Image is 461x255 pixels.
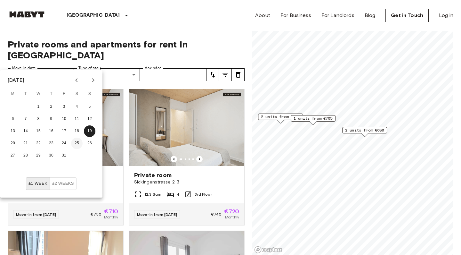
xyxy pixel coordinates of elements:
[50,177,77,190] button: ±2 weeks
[71,88,83,100] span: Saturday
[129,89,245,225] a: Marketing picture of unit DE-01-477-042-03Previous imagePrevious imagePrivate roomSickingenstrass...
[71,101,83,113] button: 4
[58,125,70,137] button: 17
[71,125,83,137] button: 18
[71,138,83,149] button: 25
[196,156,203,162] button: Previous image
[12,65,36,71] label: Move-in date
[58,88,70,100] span: Friday
[45,101,57,113] button: 2
[104,214,118,220] span: Monthly
[7,113,19,125] button: 6
[58,113,70,125] button: 10
[134,179,239,185] span: Sickingenstrasse 2-3
[144,191,161,197] span: 12.3 Sqm
[232,68,245,81] button: tune
[291,115,336,125] div: Map marker
[78,65,101,71] label: Type of stay
[7,88,19,100] span: Monday
[84,125,95,137] button: 19
[134,171,172,179] span: Private room
[294,115,333,121] span: 1 units from €705
[33,150,44,161] button: 29
[16,212,56,217] span: Move-in from [DATE]
[33,125,44,137] button: 15
[255,12,270,19] a: About
[137,212,177,217] span: Move-in from [DATE]
[8,39,245,61] span: Private rooms and apartments for rent in [GEOGRAPHIC_DATA]
[225,214,239,220] span: Monthly
[58,101,70,113] button: 3
[104,208,118,214] span: €710
[45,88,57,100] span: Thursday
[20,125,31,137] button: 14
[84,101,95,113] button: 5
[321,12,354,19] a: For Landlords
[84,138,95,149] button: 26
[195,191,212,197] span: 3rd Floor
[84,113,95,125] button: 12
[171,156,177,162] button: Previous image
[58,138,70,149] button: 24
[20,138,31,149] button: 21
[45,150,57,161] button: 30
[211,211,222,217] span: €740
[84,88,95,100] span: Sunday
[45,138,57,149] button: 23
[26,177,50,190] button: ±1 week
[342,127,387,137] div: Map marker
[33,113,44,125] button: 8
[8,76,24,84] div: [DATE]
[20,113,31,125] button: 7
[33,138,44,149] button: 22
[219,68,232,81] button: tune
[7,150,19,161] button: 27
[280,12,311,19] a: For Business
[91,211,101,217] span: €750
[129,89,244,166] img: Marketing picture of unit DE-01-477-042-03
[71,113,83,125] button: 11
[7,125,19,137] button: 13
[254,246,282,253] a: Mapbox logo
[67,12,120,19] p: [GEOGRAPHIC_DATA]
[7,138,19,149] button: 20
[177,191,179,197] span: 4
[224,208,239,214] span: €720
[258,114,303,123] div: Map marker
[58,150,70,161] button: 31
[365,12,376,19] a: Blog
[45,113,57,125] button: 9
[261,114,300,120] span: 2 units from €710
[20,150,31,161] button: 28
[206,68,219,81] button: tune
[8,11,46,18] img: Habyt
[26,177,77,190] div: Move In Flexibility
[345,127,384,133] span: 2 units from €680
[20,88,31,100] span: Tuesday
[385,9,429,22] a: Get in Touch
[33,101,44,113] button: 1
[45,125,57,137] button: 16
[71,75,82,86] button: Previous month
[144,65,162,71] label: Max price
[439,12,453,19] a: Log in
[33,88,44,100] span: Wednesday
[88,75,99,86] button: Next month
